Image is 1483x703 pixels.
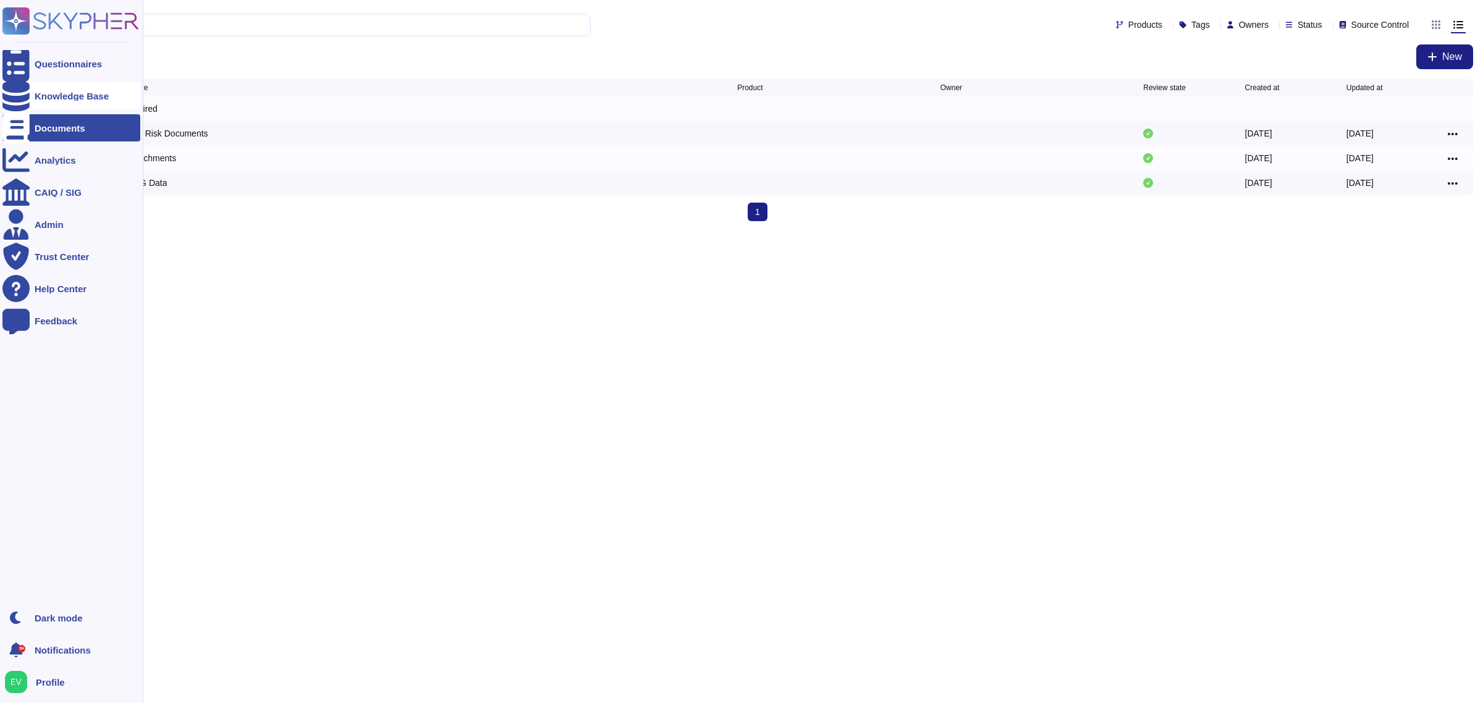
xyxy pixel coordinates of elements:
span: Profile [36,678,65,687]
div: Feedback [35,316,77,326]
a: Help Center [2,275,140,302]
a: CAIQ / SIG [2,179,140,206]
div: CAIQ / SIG [35,188,82,197]
div: Attachments [128,152,176,164]
button: New [1416,44,1473,69]
span: Notifications [35,646,91,655]
div: Dark mode [35,613,83,623]
a: Documents [2,114,140,141]
div: [DATE] [1245,177,1272,189]
span: Updated at [1346,84,1383,91]
div: Documents [35,124,85,133]
span: Created at [1245,84,1280,91]
span: Owners [1239,20,1269,29]
div: Analytics [35,156,76,165]
a: Knowledge Base [2,82,140,109]
div: Trust Center [35,252,89,261]
a: Questionnaires [2,50,140,77]
span: Products [1128,20,1162,29]
input: Search by keywords [49,14,590,36]
div: [DATE] [1346,152,1374,164]
span: 1 [748,203,767,221]
span: New [1442,52,1462,62]
div: Questionnaires [35,59,102,69]
div: ESG Data [128,177,167,189]
div: [DATE] [1245,127,1272,140]
a: Trust Center [2,243,140,270]
div: [DATE] [1346,177,1374,189]
span: Review state [1143,84,1186,91]
span: Product [737,84,763,91]
div: [DATE] [1346,127,1374,140]
span: Tags [1191,20,1210,29]
span: Owner [940,84,962,91]
div: Admin [35,220,64,229]
button: user [2,668,36,696]
a: Feedback [2,307,140,334]
div: [DATE] [1245,152,1272,164]
div: Ask Risk Documents [128,127,208,140]
div: 9+ [18,645,25,652]
div: Knowledge Base [35,91,109,101]
a: Admin [2,211,140,238]
div: Help Center [35,284,87,293]
img: user [5,671,27,693]
a: Analytics [2,146,140,174]
span: Source Control [1351,20,1409,29]
span: Status [1298,20,1322,29]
